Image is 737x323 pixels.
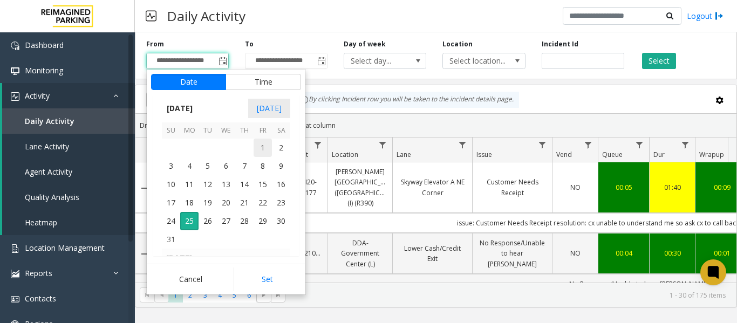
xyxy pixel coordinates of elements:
[162,100,197,116] span: [DATE]
[25,268,52,278] span: Reports
[235,157,254,175] span: 7
[162,157,180,175] td: Sunday, August 3, 2025
[581,138,596,152] a: Vend Filter Menu
[248,99,290,118] span: [DATE]
[542,39,578,49] label: Incident Id
[183,288,197,303] span: Page 2
[274,291,283,299] span: Go to the last page
[272,175,290,194] span: 16
[455,138,470,152] a: Lane Filter Menu
[235,175,254,194] span: 14
[272,175,290,194] td: Saturday, August 16, 2025
[11,42,19,50] img: 'icon'
[25,65,63,75] span: Monitoring
[301,177,321,197] a: I20-177
[198,288,213,303] span: Page 3
[217,175,235,194] span: 13
[180,157,199,175] span: 4
[217,122,235,139] th: We
[272,157,290,175] td: Saturday, August 9, 2025
[272,212,290,230] td: Saturday, August 30, 2025
[135,116,736,135] div: Drag a column header and drop it here to group by that column
[168,288,183,303] span: Page 1
[272,139,290,157] span: 2
[656,182,688,193] a: 01:40
[254,194,272,212] span: 22
[245,39,254,49] label: To
[399,243,466,264] a: Lower Cash/Credit Exit
[332,150,358,159] span: Location
[235,194,254,212] td: Thursday, August 21, 2025
[162,175,180,194] td: Sunday, August 10, 2025
[135,138,736,283] div: Data table
[11,67,19,75] img: 'icon'
[199,194,217,212] span: 19
[180,212,199,230] span: 25
[234,267,302,291] button: Set
[199,175,217,194] td: Tuesday, August 12, 2025
[2,210,135,235] a: Heatmap
[162,157,180,175] span: 3
[344,39,386,49] label: Day of week
[272,194,290,212] td: Saturday, August 23, 2025
[199,212,217,230] td: Tuesday, August 26, 2025
[272,122,290,139] th: Sa
[235,212,254,230] td: Thursday, August 28, 2025
[442,39,473,49] label: Location
[180,194,199,212] span: 18
[25,91,50,101] span: Activity
[180,175,199,194] span: 11
[653,150,665,159] span: Dur
[235,122,254,139] th: Th
[25,167,72,177] span: Agent Activity
[217,175,235,194] td: Wednesday, August 13, 2025
[335,238,386,269] a: DDA-Government Center (L)
[162,194,180,212] td: Sunday, August 17, 2025
[235,175,254,194] td: Thursday, August 14, 2025
[235,194,254,212] span: 21
[217,157,235,175] td: Wednesday, August 6, 2025
[272,194,290,212] span: 23
[535,138,550,152] a: Issue Filter Menu
[699,150,724,159] span: Wrapup
[559,248,591,258] a: NO
[135,250,153,258] a: Collapse Details
[146,39,164,49] label: From
[479,238,545,269] a: No Response/Unable to hear [PERSON_NAME]
[180,157,199,175] td: Monday, August 4, 2025
[235,212,254,230] span: 28
[254,212,272,230] td: Friday, August 29, 2025
[180,122,199,139] th: Mo
[254,139,272,157] td: Friday, August 1, 2025
[180,194,199,212] td: Monday, August 18, 2025
[135,184,153,193] a: Collapse Details
[2,134,135,159] a: Lane Activity
[216,53,228,68] span: Toggle popup
[344,53,410,68] span: Select day...
[2,159,135,184] a: Agent Activity
[199,212,217,230] span: 26
[162,122,180,139] th: Su
[162,175,180,194] span: 10
[162,212,180,230] td: Sunday, August 24, 2025
[605,182,643,193] a: 00:05
[242,288,256,303] span: Page 6
[272,212,290,230] span: 30
[162,212,180,230] span: 24
[687,10,724,22] a: Logout
[476,150,492,159] span: Issue
[11,244,19,253] img: 'icon'
[256,287,271,303] span: Go to the next page
[479,177,545,197] a: Customer Needs Receipt
[217,194,235,212] td: Wednesday, August 20, 2025
[254,139,272,157] span: 1
[315,53,327,68] span: Toggle popup
[656,248,688,258] a: 00:30
[602,150,623,159] span: Queue
[25,116,74,126] span: Daily Activity
[570,183,581,192] span: NO
[2,184,135,210] a: Quality Analysis
[25,217,57,228] span: Heatmap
